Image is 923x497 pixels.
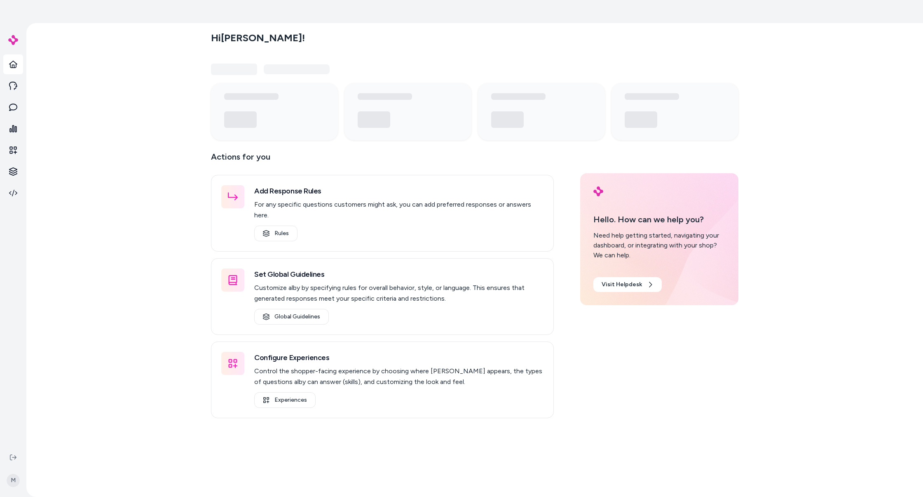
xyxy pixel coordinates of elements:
p: Control the shopper-facing experience by choosing where [PERSON_NAME] appears, the types of quest... [254,366,543,387]
img: alby Logo [593,186,603,196]
button: M [5,467,21,494]
a: Experiences [254,392,316,408]
a: Rules [254,226,298,241]
p: Actions for you [211,150,554,170]
p: Customize alby by specifying rules for overall behavior, style, or language. This ensures that ge... [254,283,543,304]
p: For any specific questions customers might ask, you can add preferred responses or answers here. [254,199,543,221]
img: alby Logo [8,35,18,45]
a: Global Guidelines [254,309,329,325]
p: Hello. How can we help you? [593,213,725,226]
h3: Set Global Guidelines [254,269,543,280]
h3: Add Response Rules [254,185,543,197]
div: Need help getting started, navigating your dashboard, or integrating with your shop? We can help. [593,231,725,260]
a: Visit Helpdesk [593,277,662,292]
span: M [7,474,20,487]
h2: Hi [PERSON_NAME] ! [211,32,305,44]
h3: Configure Experiences [254,352,543,363]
